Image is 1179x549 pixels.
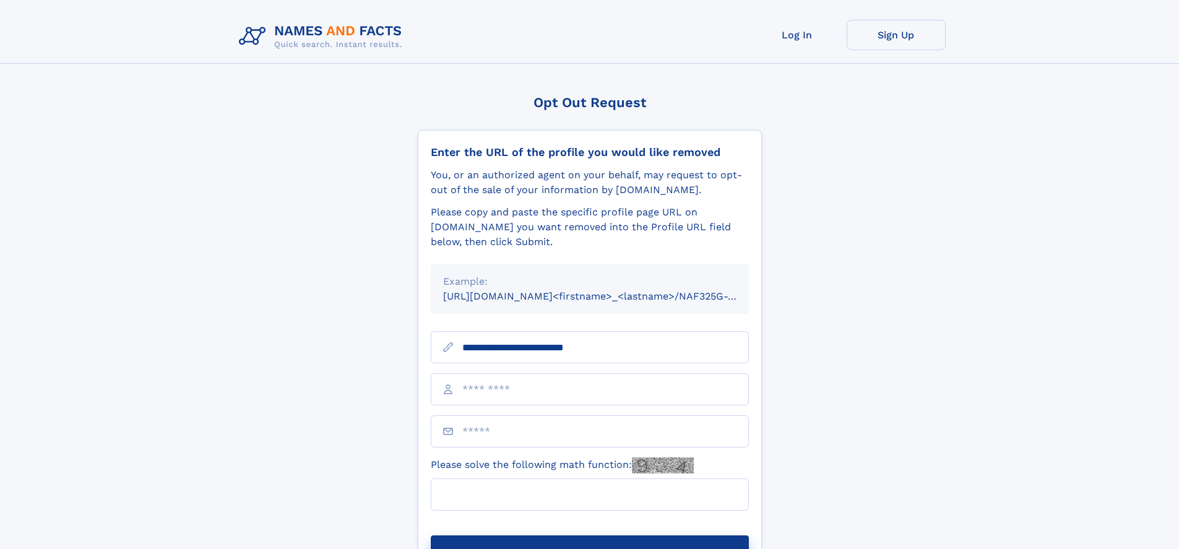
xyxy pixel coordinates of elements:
div: Please copy and paste the specific profile page URL on [DOMAIN_NAME] you want removed into the Pr... [431,205,749,249]
div: Example: [443,274,736,289]
img: Logo Names and Facts [234,20,412,53]
small: [URL][DOMAIN_NAME]<firstname>_<lastname>/NAF325G-xxxxxxxx [443,290,772,302]
div: Opt Out Request [418,95,762,110]
div: Enter the URL of the profile you would like removed [431,145,749,159]
a: Log In [748,20,847,50]
div: You, or an authorized agent on your behalf, may request to opt-out of the sale of your informatio... [431,168,749,197]
label: Please solve the following math function: [431,457,694,473]
a: Sign Up [847,20,946,50]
